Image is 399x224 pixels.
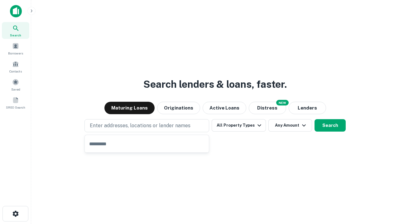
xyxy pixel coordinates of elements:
img: capitalize-icon.png [10,5,22,17]
span: Contacts [9,69,22,74]
span: SREO Search [6,105,25,110]
span: Borrowers [8,51,23,56]
a: Contacts [2,58,29,75]
span: Search [10,33,21,38]
span: Saved [11,87,20,92]
a: SREO Search [2,94,29,111]
button: Enter addresses, locations or lender names [84,119,209,132]
button: Maturing Loans [104,102,155,114]
button: Active Loans [203,102,246,114]
a: Borrowers [2,40,29,57]
button: Lenders [289,102,326,114]
button: Any Amount [268,119,312,132]
button: All Property Types [212,119,266,132]
h3: Search lenders & loans, faster. [143,77,287,92]
p: Enter addresses, locations or lender names [90,122,190,129]
div: NEW [276,100,289,105]
button: Originations [157,102,200,114]
a: Search [2,22,29,39]
iframe: Chat Widget [368,174,399,204]
a: Saved [2,76,29,93]
button: Search [315,119,346,132]
button: Search distressed loans with lien and other non-mortgage details. [249,102,286,114]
